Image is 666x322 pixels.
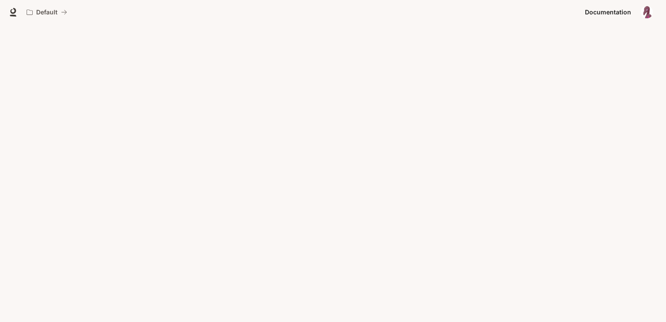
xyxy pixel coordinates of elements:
p: Default [36,9,58,16]
img: User avatar [641,6,653,18]
a: Documentation [581,3,635,21]
button: All workspaces [23,3,71,21]
button: User avatar [638,3,656,21]
span: Documentation [585,7,631,18]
